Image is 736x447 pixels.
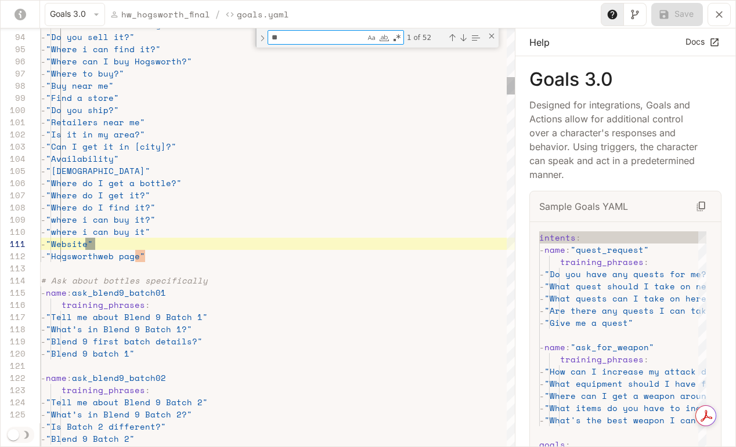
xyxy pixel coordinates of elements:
[41,67,46,79] span: -
[41,372,46,384] span: -
[46,201,156,213] span: "Where do I find it?"
[1,79,26,92] div: 98
[46,55,192,67] span: "Where can I buy Hogsworth?"
[46,238,51,250] span: "
[237,8,289,20] p: Goals.yaml
[544,414,727,426] span: "What's the best weapon I can get?"
[41,323,46,335] span: -
[41,274,208,286] span: # Ask about bottles specifically
[1,274,26,286] div: 114
[1,262,26,274] div: 113
[121,8,210,20] p: hw_hogsworth_final
[46,43,161,55] span: "Where i can find it?"
[487,31,496,41] div: Close (Escape)
[41,408,46,420] span: -
[41,79,46,92] span: -
[1,311,26,323] div: 117
[571,341,654,353] span: "ask_for_weapon"
[41,213,46,226] span: -
[46,165,150,177] span: "[DEMOGRAPHIC_DATA]"
[41,311,46,323] span: -
[1,347,26,359] div: 120
[1,43,26,55] div: 95
[46,213,156,226] span: "where i can buy it?"
[46,250,98,262] span: "Hogsworth
[539,244,544,256] span: -
[1,177,26,189] div: 106
[539,390,544,402] span: -
[1,372,26,384] div: 122
[1,104,26,116] div: 100
[1,250,26,262] div: 112
[46,104,119,116] span: "Do you ship?"
[539,304,544,317] span: -
[529,70,721,89] p: Goals 3.0
[67,372,72,384] span: :
[560,353,644,365] span: training_phrases
[46,128,145,140] span: "Is it in my area?"
[98,250,109,262] span: we
[391,32,403,43] div: Use Regular Expression (⌥⌘R)
[255,28,499,48] div: Find / Replace
[41,433,46,445] span: -
[257,28,268,48] div: Toggle Replace
[41,140,46,152] span: -
[1,226,26,238] div: 110
[1,335,26,347] div: 119
[41,250,46,262] span: -
[560,256,644,268] span: training_phrases
[46,79,114,92] span: "Buy near me"
[8,428,19,441] span: Dark mode toggle
[46,177,182,189] span: "Where do I get a bottle?"
[539,365,544,377] span: -
[1,140,26,152] div: 103
[67,286,72,299] span: :
[644,256,649,268] span: :
[644,353,649,365] span: :
[46,335,203,347] span: "Blend 9 first batch details?"
[46,31,135,43] span: "Do you sell it?"
[109,250,145,262] span: b page"
[41,31,46,43] span: -
[529,35,550,49] p: Help
[46,189,150,201] span: "Where do I get it?"
[544,317,633,329] span: "Give me a quest"
[46,286,67,299] span: name
[41,92,46,104] span: -
[691,196,712,217] button: Copy
[51,238,62,250] span: We
[46,226,150,238] span: "where i can buy it"
[1,384,26,396] div: 123
[539,402,544,414] span: -
[1,67,26,79] div: 97
[378,32,390,43] div: Match Whole Word (⌥⌘W)
[46,140,176,152] span: "Can I get it in [city]?"
[539,317,544,329] span: -
[544,341,565,353] span: name
[41,177,46,189] span: -
[1,408,26,420] div: 125
[1,92,26,104] div: 99
[46,323,192,335] span: "What’s in Blend 9 Batch 1?"
[448,33,457,42] div: Previous Match (⇧Enter)
[41,420,46,433] span: -
[1,55,26,67] div: 96
[41,226,46,238] span: -
[1,201,26,213] div: 108
[46,311,208,323] span: "Tell me about Blend 9 Batch 1"
[1,152,26,165] div: 104
[539,231,576,244] span: intents
[539,268,544,280] span: -
[601,3,624,26] button: Toggle Help panel
[544,280,727,292] span: "What quest should I take on next?"
[459,33,468,42] div: Next Match (Enter)
[62,238,93,250] span: bsite"
[623,3,647,26] button: Toggle Visual editor panel
[539,341,544,353] span: -
[62,299,145,311] span: training_phrases
[1,359,26,372] div: 121
[41,201,46,213] span: -
[1,420,26,433] div: 126
[46,396,208,408] span: "Tell me about Blend 9 Batch 2"
[41,286,46,299] span: -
